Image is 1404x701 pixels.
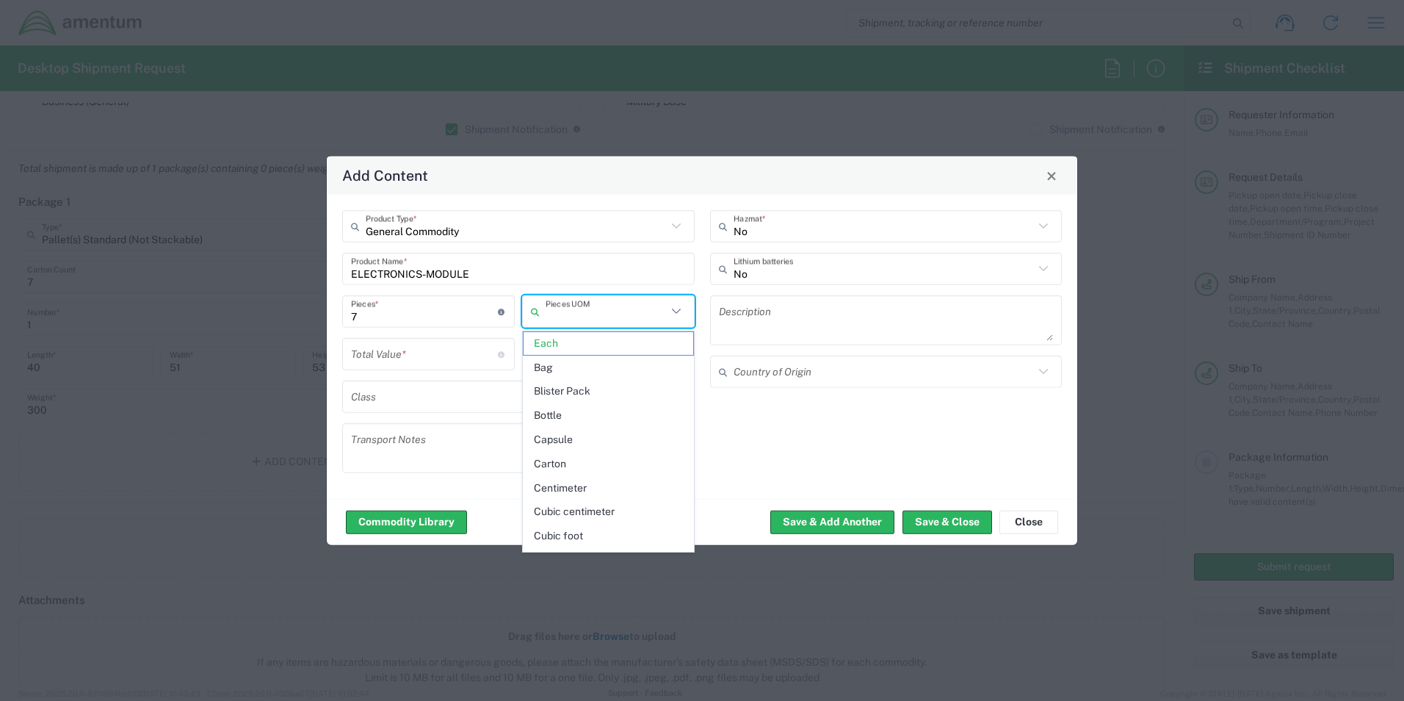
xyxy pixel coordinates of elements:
[1041,165,1062,186] button: Close
[999,510,1058,533] button: Close
[524,525,693,547] span: Cubic foot
[524,453,693,475] span: Carton
[524,500,693,523] span: Cubic centimeter
[524,356,693,379] span: Bag
[902,510,992,533] button: Save & Close
[524,332,693,355] span: Each
[524,404,693,427] span: Bottle
[770,510,894,533] button: Save & Add Another
[342,165,428,186] h4: Add Content
[524,428,693,451] span: Capsule
[524,477,693,500] span: Centimeter
[346,510,467,533] button: Commodity Library
[524,380,693,403] span: Blister Pack
[524,549,693,572] span: Cubic meter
